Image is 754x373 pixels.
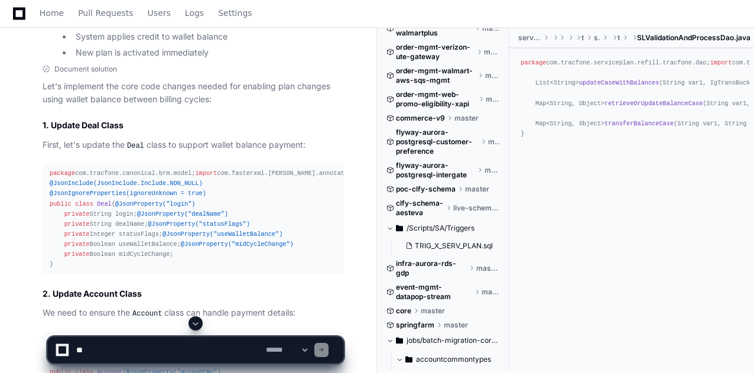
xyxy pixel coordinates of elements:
span: Home [40,9,64,17]
span: package [521,59,546,66]
span: order-mgmt-verizon-ute-gateway [396,43,474,61]
span: master [454,113,479,123]
span: public [50,200,71,207]
span: poc-clfy-schema [396,184,456,194]
span: event-mgmt-datapop-stream [396,283,472,301]
span: SLValidationAndProcessDao.java [637,33,750,43]
span: private [64,220,90,228]
span: transferBalanceCase [604,120,674,127]
span: flyway-aurora-postgresql-customer-preference [396,128,479,156]
span: retrieveOrUpdateBalanceCase [604,100,703,107]
span: core [396,306,411,316]
span: Deal [97,200,112,207]
span: order-mgmt-vas-walmartplus [396,19,473,38]
span: infra-aurora-rds-gdp [396,259,467,278]
div: com.tracfone.canonical.brm.model; com.fasterxml.[PERSON_NAME].annotation.JsonIgnoreProperties; co... [50,168,336,270]
span: private [64,241,90,248]
span: live-schema/clfytopp [453,203,500,213]
span: master [485,71,500,80]
span: master [488,137,500,147]
span: serviceplan-refill-tracfone [518,33,541,43]
li: System applies credit to wallet balance [72,30,343,44]
span: @JsonInclude(JsonInclude.Include.NON_NULL) [50,180,203,187]
code: Account [130,309,164,319]
span: commerce-v9 [396,113,445,123]
span: private [64,231,90,238]
span: /Scripts/SA/Triggers [407,223,474,233]
span: @JsonProperty("statusFlags") [148,220,250,228]
span: Users [148,9,171,17]
li: New plan is activated immediately [72,46,343,60]
span: @JsonProperty("login") [115,200,196,207]
span: @JsonProperty("useWalletBalance") [162,231,282,238]
span: flyway-aurora-postgresql-intergate [396,161,475,180]
span: master [465,184,489,194]
span: import [710,59,732,66]
button: /Scripts/SA/Triggers [386,219,500,238]
span: class [75,200,93,207]
span: package [50,170,75,177]
span: private [64,210,90,218]
span: tracfone [581,33,584,43]
span: Document solution [54,64,117,74]
span: tracfone [617,33,620,43]
span: Pull Requests [78,9,133,17]
span: master [421,306,445,316]
span: @JsonProperty("dealName") [137,210,228,218]
span: master [486,95,500,104]
span: master [482,24,500,33]
span: master [476,264,500,273]
span: order-mgmt-web-promo-eligibility-xapi [396,90,476,109]
span: TRIG_X_SERV_PLAN.sql [415,241,493,251]
p: We need to ensure the class can handle payment details: [43,306,343,320]
span: updateCaseWithBalances [579,79,659,86]
span: master [484,47,500,57]
span: import [195,170,217,177]
span: master [482,287,500,297]
h2: 2. Update Account Class [43,288,343,300]
code: Deal [125,141,147,151]
span: private [64,251,90,258]
span: order-mgmt-walmart-aws-sqs-mgmt [396,66,476,85]
span: Settings [218,9,252,17]
span: @JsonIgnoreProperties(ignoreUnknown = true) [50,190,206,197]
span: Logs [185,9,204,17]
div: com.tracfone.serviceplan.refill.tracfone.dao; com.tracfone.serviceplan.refill.tracfone.model.inte... [521,58,742,139]
button: TRIG_X_SERV_PLAN.sql [401,238,493,254]
span: master [485,166,500,175]
h2: 1. Update Deal Class [43,119,343,131]
svg: Directory [396,221,403,235]
span: clfy-schema-aesteva [396,199,444,218]
p: Let's implement the core code changes needed for enabling plan changes using wallet balance betwe... [43,80,343,107]
span: @JsonProperty("midCycleChange") [181,241,294,248]
span: serviceplan [594,33,600,43]
p: First, let's update the class to support wallet balance payment: [43,138,343,153]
